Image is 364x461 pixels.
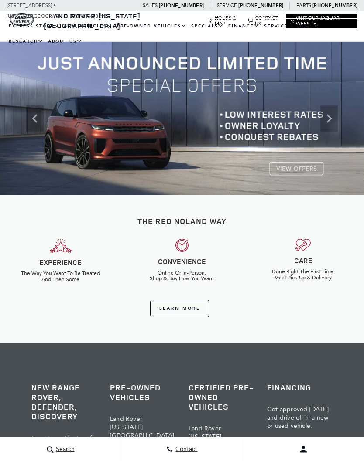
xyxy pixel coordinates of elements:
[159,2,204,9] a: [PHONE_NUMBER]
[46,34,85,49] a: About Us
[189,383,254,411] h3: Certified Pre-Owned Vehicles
[208,15,244,27] a: Hours & Map
[10,13,34,26] img: Land Rover
[173,446,197,453] span: Contact
[158,257,206,266] strong: CONVENIENCE
[110,383,175,402] h3: Pre-Owned Vehicles
[7,19,62,34] a: EXPRESS STORE
[128,270,236,281] h6: Online Or In-Person, Shop & Buy How You Want
[54,446,75,453] span: Search
[150,300,209,317] a: Learn More
[10,13,34,26] a: land-rover
[290,15,354,27] a: Visit Our Jaguar Website
[189,19,226,34] a: Specials
[262,19,322,34] a: Service & Parts
[7,217,357,226] h2: The Red Noland Way
[249,269,357,280] h6: Done Right The First Time, Valet Pick-Up & Delivery
[31,383,97,421] h3: New Range Rover, Defender, Discovery
[7,34,46,49] a: Research
[39,258,82,267] strong: EXPERIENCE
[267,406,329,430] span: Get approved [DATE] and drive off in a new or used vehicle.
[7,19,357,49] nav: Main Navigation
[44,11,141,31] a: Land Rover [US_STATE][GEOGRAPHIC_DATA]
[238,2,283,9] a: [PHONE_NUMBER]
[226,19,262,34] a: Finance
[267,383,333,392] h3: Financing
[115,19,189,34] a: Pre-Owned Vehicles
[312,2,357,9] a: [PHONE_NUMBER]
[248,15,282,27] a: Contact Us
[294,256,312,265] strong: CARE
[243,438,364,460] button: user-profile-menu
[7,3,109,19] a: [STREET_ADDRESS] • [US_STATE][GEOGRAPHIC_DATA], CO 80905
[62,19,115,34] a: New Vehicles
[110,415,175,456] span: Land Rover [US_STATE][GEOGRAPHIC_DATA] has a great selection of pre-owned vehicles.
[7,271,115,282] h6: The Way You Want To Be Treated And Then Some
